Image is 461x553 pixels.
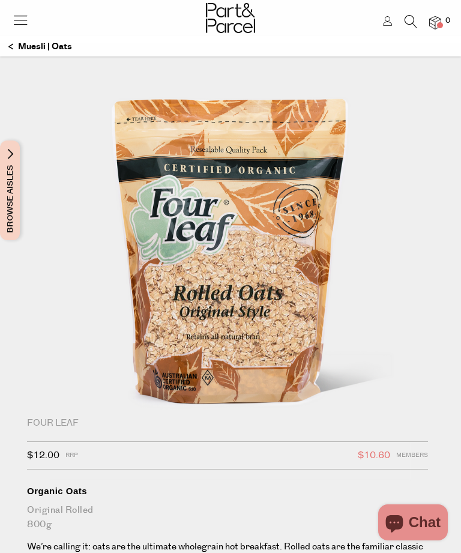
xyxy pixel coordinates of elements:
span: Browse Aisles [4,141,17,240]
div: Organic Oats [27,485,428,497]
a: 0 [429,16,441,29]
span: 0 [442,16,453,26]
img: Organic Oats [50,55,411,480]
img: Part&Parcel [206,3,255,33]
inbox-online-store-chat: Shopify online store chat [375,504,451,543]
div: Four Leaf [27,417,428,429]
span: $10.60 [358,448,390,464]
div: Original Rolled 800g [27,503,428,532]
span: RRP [65,448,78,464]
a: Muesli | Oats [8,37,72,57]
span: Members [396,448,428,464]
span: $12.00 [27,448,59,464]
